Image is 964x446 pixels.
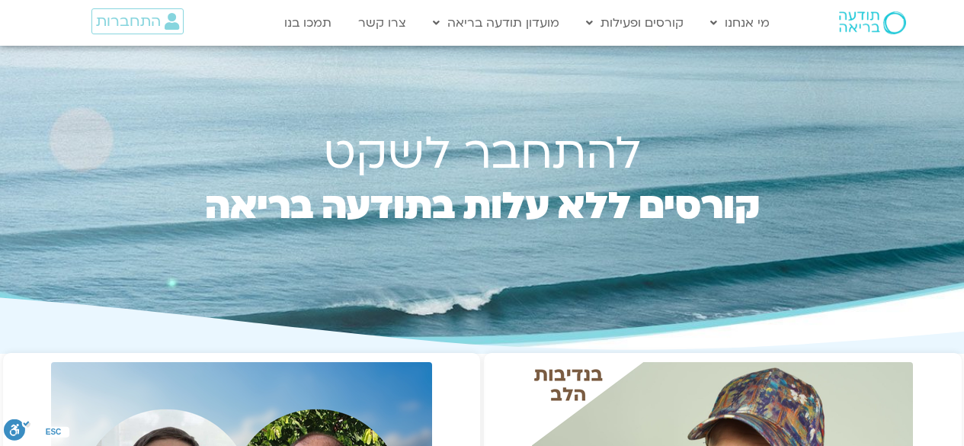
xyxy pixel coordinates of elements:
[351,8,414,37] a: צרו קשר
[839,11,906,34] img: תודעה בריאה
[173,133,792,175] h1: להתחבר לשקט
[277,8,339,37] a: תמכו בנו
[703,8,777,37] a: מי אנחנו
[91,8,184,34] a: התחברות
[96,13,161,30] span: התחברות
[578,8,691,37] a: קורסים ופעילות
[173,190,792,258] h2: קורסים ללא עלות בתודעה בריאה
[425,8,567,37] a: מועדון תודעה בריאה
